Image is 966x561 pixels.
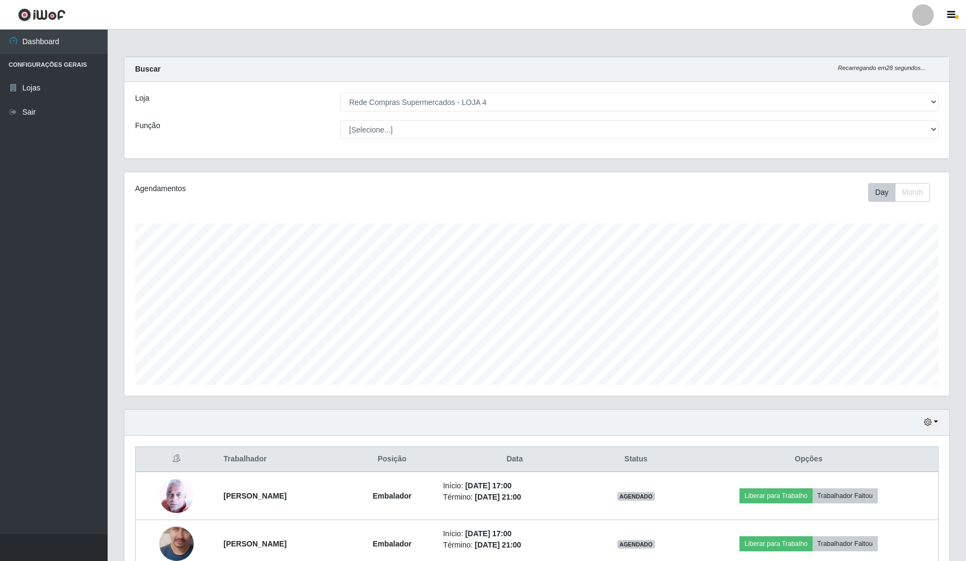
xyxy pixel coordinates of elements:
[135,65,160,73] strong: Buscar
[475,541,521,549] time: [DATE] 21:00
[18,8,66,22] img: CoreUI Logo
[443,492,586,503] li: Término:
[135,93,149,104] label: Loja
[679,447,938,472] th: Opções
[895,183,930,202] button: Month
[475,493,521,501] time: [DATE] 21:00
[593,447,679,472] th: Status
[617,540,655,549] span: AGENDADO
[739,488,812,503] button: Liberar para Trabalho
[223,539,286,548] strong: [PERSON_NAME]
[813,488,878,503] button: Trabalhador Faltou
[372,539,411,548] strong: Embalador
[617,492,655,501] span: AGENDADO
[838,65,926,71] i: Recarregando em 28 segundos...
[868,183,930,202] div: First group
[436,447,593,472] th: Data
[348,447,436,472] th: Posição
[868,183,896,202] button: Day
[159,478,194,513] img: 1702413262661.jpeg
[443,539,586,551] li: Término:
[443,480,586,492] li: Início:
[443,528,586,539] li: Início:
[868,183,939,202] div: Toolbar with button groups
[372,492,411,500] strong: Embalador
[739,536,812,551] button: Liberar para Trabalho
[223,492,286,500] strong: [PERSON_NAME]
[465,529,511,538] time: [DATE] 17:00
[217,447,348,472] th: Trabalhador
[813,536,878,551] button: Trabalhador Faltou
[465,481,511,490] time: [DATE] 17:00
[135,120,160,131] label: Função
[135,183,461,194] div: Agendamentos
